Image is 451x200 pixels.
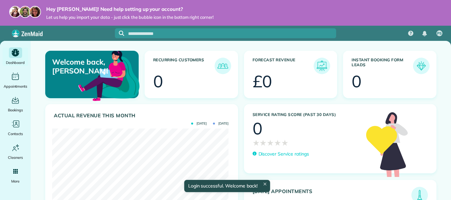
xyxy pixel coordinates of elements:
p: Discover Service ratings [259,151,309,157]
span: PS [437,31,442,36]
span: ★ [253,137,260,149]
h3: Service Rating score (past 30 days) [253,112,360,117]
span: Cleaners [8,154,23,161]
span: Appointments [4,83,27,90]
h3: Actual Revenue this month [54,113,231,119]
div: 0 [352,73,362,90]
div: Login successful. Welcome back! [184,180,270,192]
span: [DATE] [191,122,207,125]
span: Contacts [8,130,23,137]
div: 0 [153,73,163,90]
span: ★ [267,137,274,149]
img: icon_forecast_revenue-8c13a41c7ed35a8dcfafea3cbb826a0462acb37728057bba2d056411b612bbbe.png [315,59,329,72]
img: dashboard_welcome-42a62b7d889689a78055ac9021e634bf52bae3f8056760290aed330b23ab8690.png [77,43,141,107]
img: jorge-587dff0eeaa6aab1f244e6dc62b8924c3b6ad411094392a53c71c6c4a576187d.jpg [19,6,31,18]
svg: Focus search [119,31,124,36]
div: Notifications [418,26,432,41]
span: Bookings [8,107,23,113]
img: icon_form_leads-04211a6a04a5b2264e4ee56bc0799ec3eb69b7e499cbb523a139df1d13a81ae0.png [415,59,428,72]
p: Welcome back, [PERSON_NAME]! [52,58,108,75]
a: Contacts [3,119,28,137]
strong: Hey [PERSON_NAME]! Need help setting up your account? [46,6,214,13]
span: ★ [260,137,267,149]
a: Appointments [3,71,28,90]
h3: Instant Booking Form Leads [352,58,413,74]
span: ★ [274,137,281,149]
a: Bookings [3,95,28,113]
div: £0 [253,73,272,90]
span: More [11,178,19,185]
button: Focus search [115,31,124,36]
a: Dashboard [3,47,28,66]
span: [DATE] [213,122,228,125]
h3: Forecast Revenue [253,58,314,74]
nav: Main [403,26,451,41]
h3: Recurring Customers [153,58,215,74]
span: Let us help you import your data - just click the bubble icon in the bottom right corner! [46,14,214,20]
img: maria-72a9807cf96188c08ef61303f053569d2e2a8a1cde33d635c8a3ac13582a053d.jpg [9,6,21,18]
div: 0 [253,120,262,137]
span: ★ [281,137,289,149]
a: Discover Service ratings [253,151,309,157]
a: Cleaners [3,142,28,161]
img: michelle-19f622bdf1676172e81f8f8fba1fb50e276960ebfe0243fe18214015130c80e4.jpg [29,6,41,18]
span: Dashboard [6,59,25,66]
img: icon_recurring_customers-cf858462ba22bcd05b5a5880d41d6543d210077de5bb9ebc9590e49fd87d84ed.png [216,59,229,72]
